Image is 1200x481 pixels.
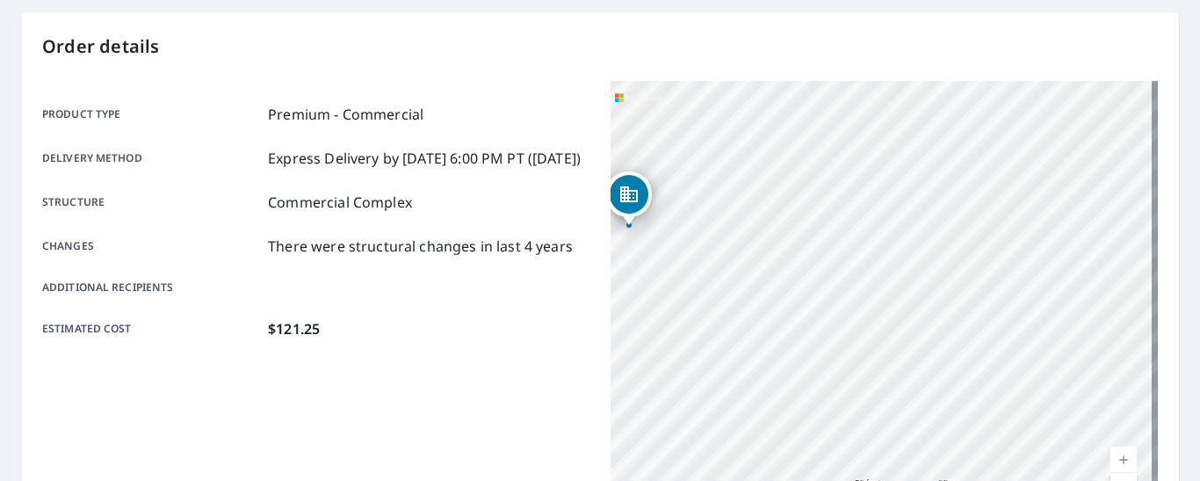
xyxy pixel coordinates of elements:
p: Product type [42,104,261,125]
div: Dropped pin, building 1, Commercial property, 1551 Denmark Rd Union, MO 63084 [606,171,652,226]
p: Structure [42,192,261,213]
p: Express Delivery by [DATE] 6:00 PM PT ([DATE]) [268,148,581,169]
p: Premium - Commercial [268,104,423,125]
p: Additional recipients [42,280,261,295]
p: $121.25 [268,318,320,339]
a: Current Level 19, Zoom In [1110,447,1137,473]
p: Changes [42,236,261,257]
p: Estimated cost [42,318,261,339]
p: Delivery method [42,148,261,169]
p: Commercial Complex [268,192,412,213]
p: There were structural changes in last 4 years [268,236,573,257]
p: Order details [42,33,1158,60]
